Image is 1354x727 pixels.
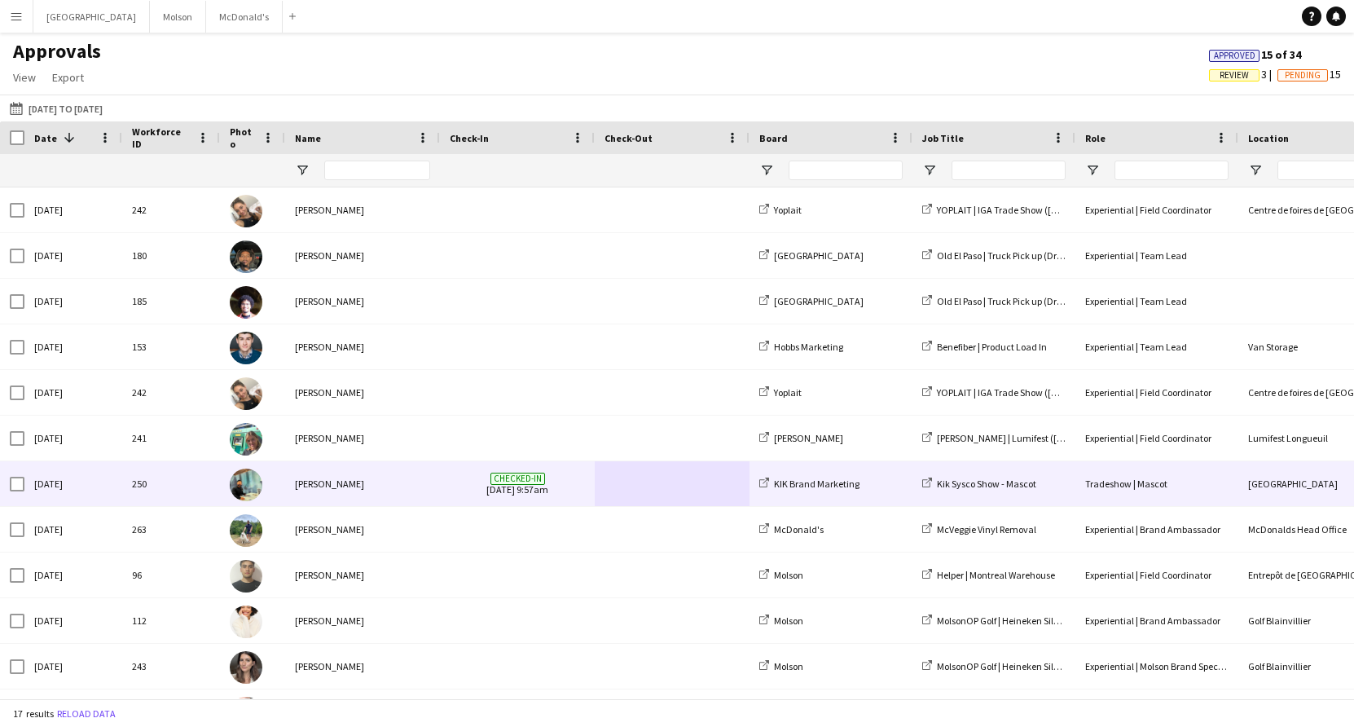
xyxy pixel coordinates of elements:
div: 243 [122,644,220,689]
img: George Haralabaopoulos [230,332,262,364]
div: Experiential | Brand Ambassador [1075,598,1238,643]
div: 153 [122,324,220,369]
button: Open Filter Menu [1248,163,1263,178]
span: Workforce ID [132,126,191,150]
img: Taha Asif [230,469,262,501]
span: Molson [774,660,803,672]
div: [DATE] [24,279,122,324]
div: [DATE] [24,416,122,460]
span: MolsonOP Golf | Heineken Silver ([GEOGRAPHIC_DATA], [GEOGRAPHIC_DATA]) [937,615,1258,627]
span: YOPLAIT | IGA Trade Show ([GEOGRAPHIC_DATA], [GEOGRAPHIC_DATA]) [937,386,1234,399]
button: Open Filter Menu [295,163,310,178]
a: Molson [759,569,803,581]
div: Experiential | Field Coordinator [1075,187,1238,232]
button: [DATE] to [DATE] [7,99,106,118]
a: McDonald's [759,523,824,535]
img: Oana Vasile [230,423,262,456]
div: 112 [122,598,220,643]
span: Molson [774,569,803,581]
div: 242 [122,370,220,415]
a: YOPLAIT | IGA Trade Show ([GEOGRAPHIC_DATA], [GEOGRAPHIC_DATA]) [922,204,1234,216]
span: Location [1248,132,1289,144]
div: 250 [122,461,220,506]
div: Tradeshow | Mascot [1075,461,1238,506]
div: 185 [122,279,220,324]
a: YOPLAIT | IGA Trade Show ([GEOGRAPHIC_DATA], [GEOGRAPHIC_DATA]) [922,386,1234,399]
input: Role Filter Input [1114,161,1229,180]
button: McDonald's [206,1,283,33]
span: McVeggie Vinyl Removal [937,523,1036,535]
div: [DATE] [24,187,122,232]
a: Kik Sysco Show - Mascot [922,478,1036,490]
img: Mamoun Elsiddig [230,240,262,273]
img: Alexandra Simard [230,377,262,410]
div: [DATE] [24,324,122,369]
span: MolsonOP Golf | Heineken Silver ([GEOGRAPHIC_DATA], [GEOGRAPHIC_DATA]) [937,660,1258,672]
a: Old El Paso | Truck Pick up (Driver 2) [922,295,1082,307]
a: McVeggie Vinyl Removal [922,523,1036,535]
span: [GEOGRAPHIC_DATA] [774,249,864,262]
span: 15 of 34 [1209,47,1301,62]
button: Reload data [54,705,119,723]
span: Check-Out [604,132,653,144]
img: Daphne Daphdambrine [230,651,262,684]
div: [PERSON_NAME] [285,187,440,232]
span: Photo [230,126,256,150]
div: Experiential | Team Lead [1075,324,1238,369]
span: Hobbs Marketing [774,341,843,353]
span: View [13,70,36,85]
div: Experiential | Molson Brand Specialist [1075,644,1238,689]
span: Board [759,132,788,144]
span: Yoplait [774,386,802,399]
div: Experiential | Field Coordinator [1075,416,1238,460]
a: Yoplait [759,386,802,399]
a: Hobbs Marketing [759,341,843,353]
span: Kik Sysco Show - Mascot [937,478,1036,490]
input: Name Filter Input [324,161,430,180]
div: 242 [122,187,220,232]
span: Checked-in [490,473,545,485]
div: [PERSON_NAME] [285,279,440,324]
a: Molson [759,615,803,627]
span: [PERSON_NAME] [774,432,843,444]
span: 15 [1277,67,1341,82]
div: [DATE] [24,461,122,506]
span: [DATE] 9:57am [450,461,585,506]
span: Helper | Montreal Warehouse [937,569,1055,581]
div: 241 [122,416,220,460]
span: YOPLAIT | IGA Trade Show ([GEOGRAPHIC_DATA], [GEOGRAPHIC_DATA]) [937,204,1234,216]
div: 180 [122,233,220,278]
span: [GEOGRAPHIC_DATA] [774,295,864,307]
span: 3 [1209,67,1277,82]
div: [PERSON_NAME] [285,598,440,643]
input: Job Title Filter Input [952,161,1066,180]
span: Date [34,132,57,144]
img: Ahmed Omer [230,286,262,319]
a: Benefiber | Product Load In [922,341,1047,353]
span: Check-In [450,132,489,144]
a: Helper | Montreal Warehouse [922,569,1055,581]
div: Experiential | Team Lead [1075,233,1238,278]
div: [DATE] [24,644,122,689]
a: Old El Paso | Truck Pick up (Driver 1) [922,249,1082,262]
div: [PERSON_NAME] [285,553,440,597]
button: Open Filter Menu [1085,163,1100,178]
div: [DATE] [24,598,122,643]
span: Yoplait [774,204,802,216]
a: MolsonOP Golf | Heineken Silver ([GEOGRAPHIC_DATA], [GEOGRAPHIC_DATA]) [922,615,1258,627]
div: [DATE] [24,507,122,552]
div: Experiential | Brand Ambassador [1075,507,1238,552]
div: [DATE] [24,233,122,278]
span: Approved [1214,51,1255,61]
span: KIK Brand Marketing [774,478,859,490]
button: [GEOGRAPHIC_DATA] [33,1,150,33]
div: [PERSON_NAME] [285,370,440,415]
a: [PERSON_NAME] [759,432,843,444]
div: Experiential | Field Coordinator [1075,370,1238,415]
img: Chiara Guimond [230,606,262,638]
a: Molson [759,660,803,672]
img: Alexandra Simard [230,195,262,227]
button: Open Filter Menu [922,163,937,178]
div: [PERSON_NAME] [285,416,440,460]
span: Export [52,70,84,85]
